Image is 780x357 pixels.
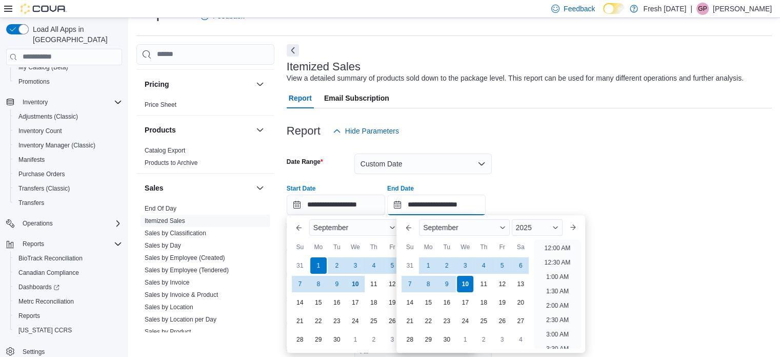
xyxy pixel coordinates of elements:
[287,125,321,137] h3: Report
[145,101,176,109] span: Price Sheet
[145,230,206,237] a: Sales by Classification
[324,88,389,108] span: Email Subscription
[345,126,399,136] span: Hide Parameters
[313,223,348,232] span: September
[18,199,44,207] span: Transfers
[329,331,345,348] div: day-30
[292,257,308,274] div: day-31
[14,76,122,88] span: Promotions
[541,242,575,254] li: 12:00 AM
[145,279,189,286] a: Sales by Invoice
[14,182,122,195] span: Transfers (Classic)
[10,323,126,337] button: [US_STATE] CCRS
[420,313,436,329] div: day-22
[23,98,48,106] span: Inventory
[565,219,581,236] button: Next month
[289,88,312,108] span: Report
[145,242,181,249] a: Sales by Day
[347,276,364,292] div: day-10
[387,184,414,193] label: End Date
[310,294,327,311] div: day-15
[2,216,126,231] button: Operations
[10,109,126,124] button: Adjustments (Classic)
[18,312,40,320] span: Reports
[254,78,266,90] button: Pricing
[136,144,274,173] div: Products
[10,266,126,280] button: Canadian Compliance
[18,297,74,306] span: Metrc Reconciliation
[384,276,401,292] div: day-12
[541,256,575,269] li: 12:30 AM
[14,295,78,308] a: Metrc Reconciliation
[402,276,418,292] div: day-7
[18,217,122,230] span: Operations
[14,139,122,152] span: Inventory Manager (Classic)
[438,331,455,348] div: day-30
[29,24,122,45] span: Load All Apps in [GEOGRAPHIC_DATA]
[10,181,126,196] button: Transfers (Classic)
[14,197,48,209] a: Transfers
[534,240,581,349] ul: Time
[18,127,62,135] span: Inventory Count
[145,204,176,213] span: End Of Day
[14,324,76,336] a: [US_STATE] CCRS
[402,313,418,329] div: day-21
[542,328,573,341] li: 3:00 AM
[457,331,473,348] div: day-1
[347,239,364,255] div: We
[23,219,53,228] span: Operations
[14,267,122,279] span: Canadian Compliance
[542,271,573,283] li: 1:00 AM
[18,96,52,108] button: Inventory
[14,252,122,265] span: BioTrack Reconciliation
[14,295,122,308] span: Metrc Reconciliation
[384,331,401,348] div: day-3
[145,278,189,287] span: Sales by Invoice
[291,219,307,236] button: Previous Month
[292,239,308,255] div: Su
[457,294,473,311] div: day-17
[387,195,486,215] input: Press the down key to enter a popover containing a calendar. Press the escape key to close the po...
[14,125,122,137] span: Inventory Count
[542,314,573,326] li: 2:30 AM
[366,257,382,274] div: day-4
[401,256,530,349] div: September, 2025
[14,61,122,73] span: My Catalog (Beta)
[384,294,401,311] div: day-19
[494,257,510,274] div: day-5
[287,184,316,193] label: Start Date
[512,257,529,274] div: day-6
[145,146,185,155] span: Catalog Export
[292,294,308,311] div: day-14
[419,219,509,236] div: Button. Open the month selector. September is currently selected.
[18,141,95,149] span: Inventory Manager (Classic)
[18,238,48,250] button: Reports
[145,79,252,89] button: Pricing
[384,257,401,274] div: day-5
[457,257,473,274] div: day-3
[354,154,492,174] button: Custom Date
[310,257,327,274] div: day-1
[145,315,216,324] span: Sales by Location per Day
[366,313,382,329] div: day-25
[457,276,473,292] div: day-10
[475,239,492,255] div: Th
[310,276,327,292] div: day-8
[10,153,126,167] button: Manifests
[287,44,299,57] button: Next
[2,237,126,251] button: Reports
[10,167,126,181] button: Purchase Orders
[145,304,193,311] a: Sales by Location
[18,184,70,193] span: Transfers (Classic)
[145,291,218,299] span: Sales by Invoice & Product
[14,310,44,322] a: Reports
[18,326,72,334] span: [US_STATE] CCRS
[14,76,54,88] a: Promotions
[420,276,436,292] div: day-8
[14,168,69,180] a: Purchase Orders
[512,219,563,236] div: Button. Open the year selector. 2025 is currently selected.
[14,154,122,166] span: Manifests
[18,269,79,277] span: Canadian Compliance
[542,285,573,297] li: 1:30 AM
